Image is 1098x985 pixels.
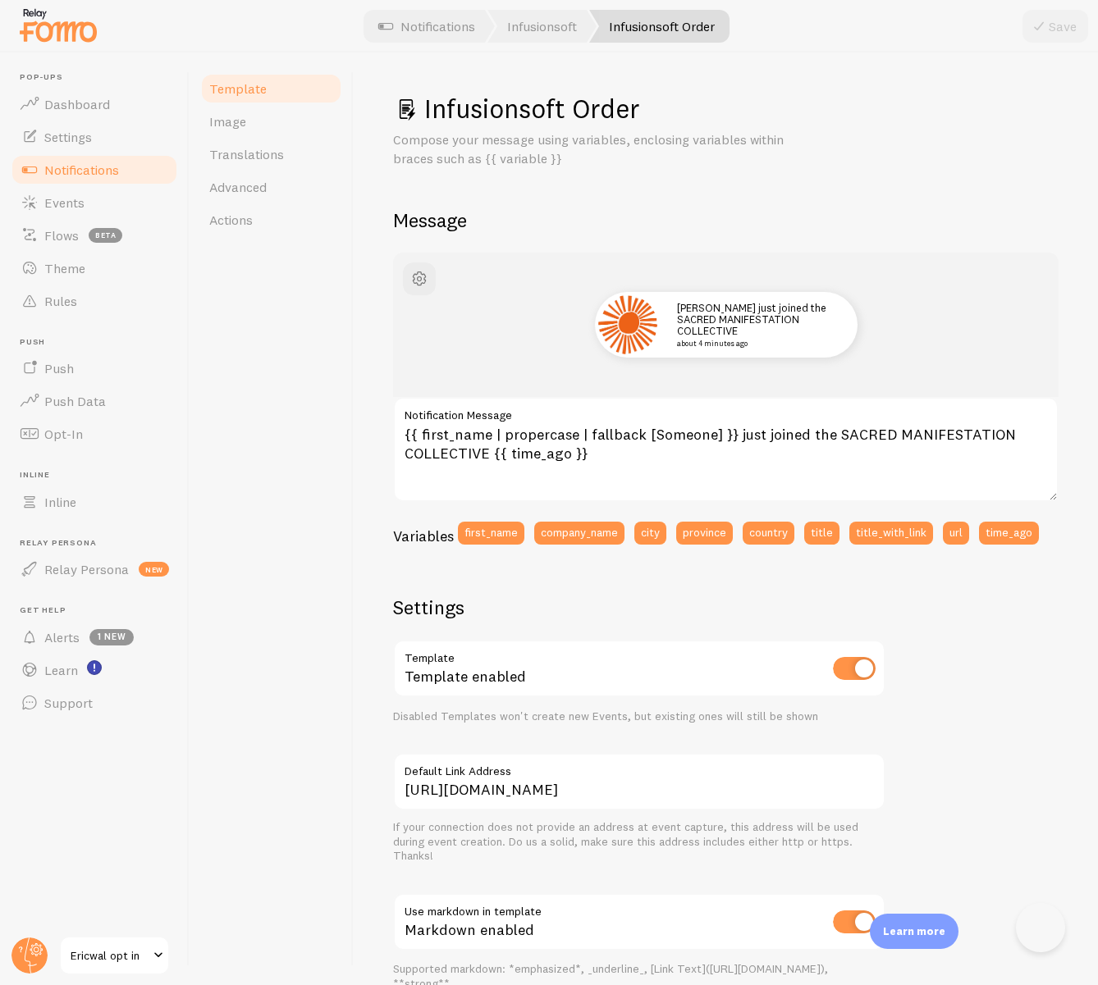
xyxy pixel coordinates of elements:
[393,709,885,724] div: Disabled Templates won't create new Events, but existing ones will still be shown
[10,654,179,686] a: Learn
[393,207,1059,233] h2: Message
[209,179,267,195] span: Advanced
[44,129,92,145] span: Settings
[44,494,76,510] span: Inline
[534,522,624,545] button: company_name
[634,522,666,545] button: city
[44,162,119,178] span: Notifications
[10,121,179,153] a: Settings
[10,486,179,518] a: Inline
[393,893,885,953] div: Markdown enabled
[10,88,179,121] a: Dashboard
[393,753,885,781] label: Default Link Address
[89,629,134,645] span: 1 new
[209,212,253,228] span: Actions
[870,914,958,949] div: Learn more
[393,92,1059,125] h1: Infusionsoft Order
[20,470,179,481] span: Inline
[89,228,122,243] span: beta
[393,397,1059,425] label: Notification Message
[209,113,246,130] span: Image
[393,820,885,864] div: If your connection does not provide an address at event capture, this address will be used during...
[393,595,885,620] h2: Settings
[199,203,343,236] a: Actions
[979,522,1039,545] button: time_ago
[393,527,454,545] h3: Variables
[10,686,179,719] a: Support
[598,295,657,354] img: Fomo
[44,293,77,309] span: Rules
[44,393,106,409] span: Push Data
[677,340,836,348] small: about 4 minutes ago
[10,385,179,417] a: Push Data
[10,417,179,450] a: Opt-In
[10,553,179,586] a: Relay Persona new
[44,96,110,112] span: Dashboard
[44,561,129,577] span: Relay Persona
[44,360,74,376] span: Push
[44,227,79,244] span: Flows
[20,605,179,616] span: Get Help
[20,72,179,83] span: Pop-ups
[943,522,969,545] button: url
[883,923,945,939] p: Learn more
[849,522,933,545] button: title_with_link
[209,80,267,97] span: Template
[199,105,343,138] a: Image
[393,640,885,700] div: Template enabled
[44,695,93,711] span: Support
[44,260,85,276] span: Theme
[10,153,179,186] a: Notifications
[71,946,149,965] span: Ericwal opt in
[1016,903,1065,952] iframe: Help Scout Beacon - Open
[804,522,840,545] button: title
[199,138,343,171] a: Translations
[87,660,102,675] svg: <p>Watch New Feature Tutorials!</p>
[44,662,78,678] span: Learn
[743,522,794,545] button: country
[44,426,83,442] span: Opt-In
[676,522,733,545] button: province
[139,562,169,577] span: new
[59,936,170,975] a: Ericwal opt in
[17,4,99,46] img: fomo-relay-logo-orange.svg
[20,337,179,348] span: Push
[10,219,179,252] a: Flows beta
[677,302,841,348] p: [PERSON_NAME] just joined the SACRED MANIFESTATION COLLECTIVE
[10,352,179,385] a: Push
[458,522,524,545] button: first_name
[393,130,787,168] p: Compose your message using variables, enclosing variables within braces such as {{ variable }}
[10,285,179,317] a: Rules
[10,621,179,654] a: Alerts 1 new
[199,171,343,203] a: Advanced
[10,252,179,285] a: Theme
[20,538,179,549] span: Relay Persona
[209,146,284,162] span: Translations
[44,629,80,645] span: Alerts
[44,194,85,211] span: Events
[199,72,343,105] a: Template
[10,186,179,219] a: Events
